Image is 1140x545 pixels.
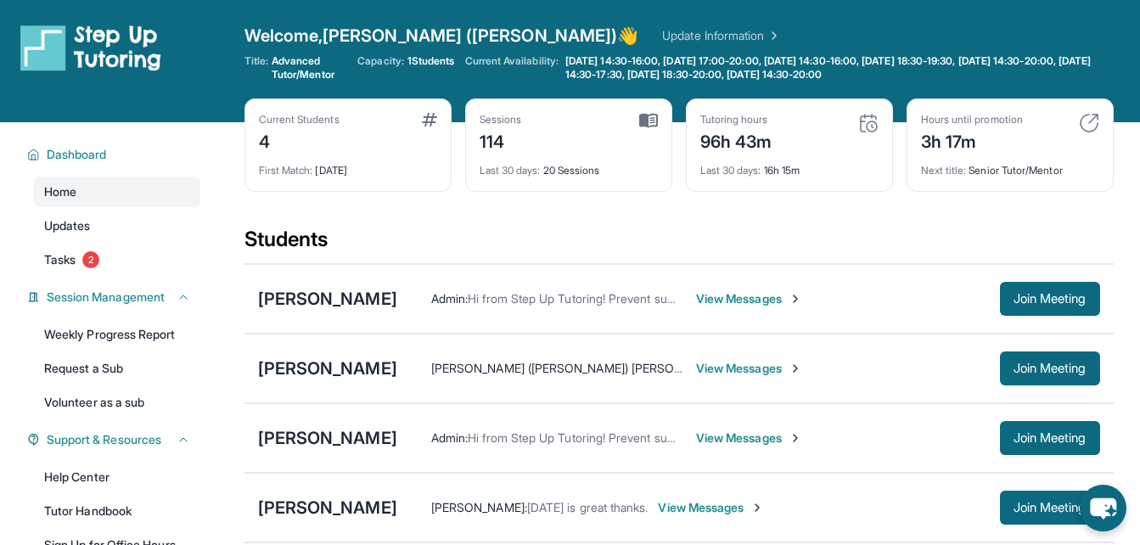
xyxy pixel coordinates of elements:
div: 16h 15m [700,154,879,177]
span: View Messages [696,360,802,377]
span: View Messages [658,499,764,516]
img: Chevron-Right [789,362,802,375]
span: 2 [82,251,99,268]
span: Next title : [921,164,967,177]
div: Sessions [480,113,522,126]
div: Tutoring hours [700,113,772,126]
img: Chevron-Right [789,292,802,306]
span: Advanced Tutor/Mentor [272,54,347,81]
div: 114 [480,126,522,154]
span: Home [44,183,76,200]
span: [PERSON_NAME] ([PERSON_NAME]) [PERSON_NAME] : [431,361,727,375]
button: Join Meeting [1000,491,1100,525]
a: [DATE] 14:30-16:00, [DATE] 17:00-20:00, [DATE] 14:30-16:00, [DATE] 18:30-19:30, [DATE] 14:30-20:0... [562,54,1114,81]
span: Admin : [431,291,468,306]
span: Updates [44,217,91,234]
div: Students [244,226,1114,263]
span: View Messages [696,290,802,307]
button: chat-button [1080,485,1126,531]
div: 4 [259,126,340,154]
a: Update Information [662,27,781,44]
span: Dashboard [47,146,107,163]
div: 3h 17m [921,126,1023,154]
button: Support & Resources [40,431,190,448]
span: View Messages [696,430,802,447]
span: Last 30 days : [700,164,761,177]
span: [DATE] is great thanks. [527,500,649,514]
span: Join Meeting [1014,503,1087,513]
div: 96h 43m [700,126,772,154]
span: Join Meeting [1014,433,1087,443]
img: logo [20,24,161,71]
div: Current Students [259,113,340,126]
span: Title: [244,54,268,81]
a: Weekly Progress Report [34,319,200,350]
span: Last 30 days : [480,164,541,177]
button: Dashboard [40,146,190,163]
img: card [639,113,658,128]
img: card [1079,113,1099,133]
span: Capacity: [357,54,404,68]
div: [PERSON_NAME] [258,357,397,380]
button: Join Meeting [1000,282,1100,316]
span: [PERSON_NAME] : [431,500,527,514]
span: Support & Resources [47,431,161,448]
a: Help Center [34,462,200,492]
img: Chevron-Right [750,501,764,514]
a: Volunteer as a sub [34,387,200,418]
div: Hours until promotion [921,113,1023,126]
a: Tasks2 [34,244,200,275]
a: Home [34,177,200,207]
div: [PERSON_NAME] [258,426,397,450]
span: Join Meeting [1014,294,1087,304]
span: First Match : [259,164,313,177]
button: Join Meeting [1000,351,1100,385]
span: Tasks [44,251,76,268]
span: Session Management [47,289,165,306]
span: Welcome, [PERSON_NAME] ([PERSON_NAME]) 👋 [244,24,639,48]
div: [PERSON_NAME] [258,287,397,311]
img: card [858,113,879,133]
img: card [422,113,437,126]
a: Tutor Handbook [34,496,200,526]
div: 20 Sessions [480,154,658,177]
div: [PERSON_NAME] [258,496,397,520]
div: [DATE] [259,154,437,177]
a: Updates [34,211,200,241]
span: [DATE] 14:30-16:00, [DATE] 17:00-20:00, [DATE] 14:30-16:00, [DATE] 18:30-19:30, [DATE] 14:30-20:0... [565,54,1110,81]
span: 1 Students [407,54,455,68]
a: Request a Sub [34,353,200,384]
div: Senior Tutor/Mentor [921,154,1099,177]
span: Current Availability: [465,54,559,81]
button: Session Management [40,289,190,306]
img: Chevron-Right [789,431,802,445]
span: Join Meeting [1014,363,1087,374]
button: Join Meeting [1000,421,1100,455]
img: Chevron Right [764,27,781,44]
span: Admin : [431,430,468,445]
